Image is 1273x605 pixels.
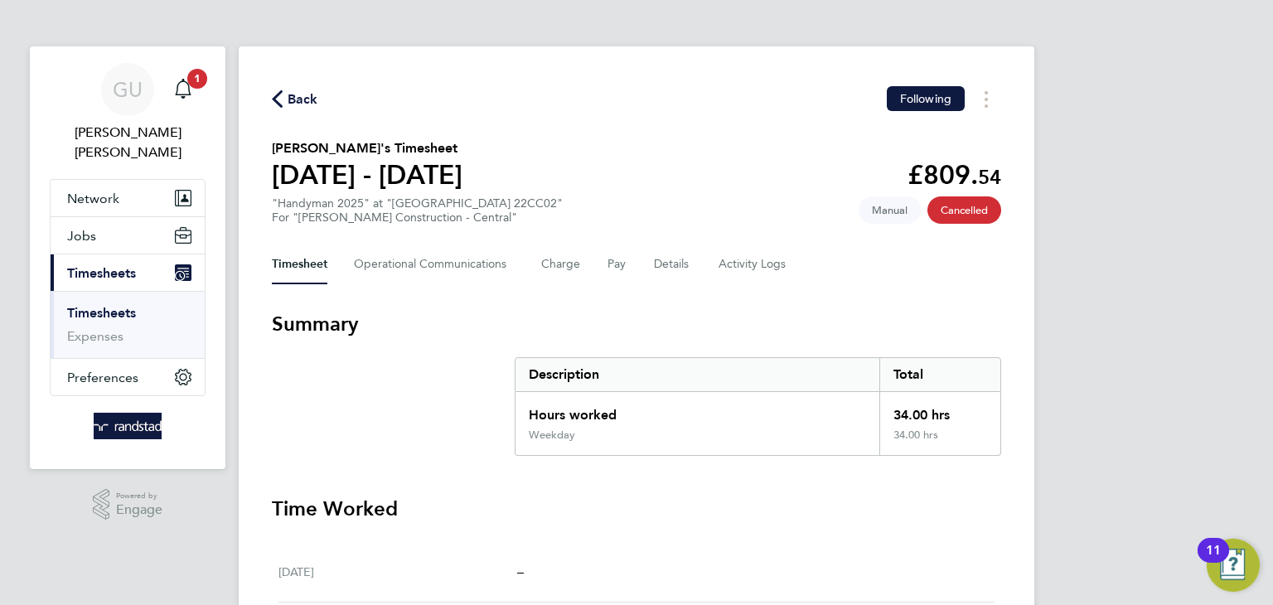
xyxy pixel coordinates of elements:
button: Operational Communications [354,244,515,284]
a: Timesheets [67,305,136,321]
span: This timesheet has been cancelled. [927,196,1001,224]
span: Timesheets [67,265,136,281]
span: Preferences [67,370,138,385]
div: Total [879,358,1000,391]
h3: Time Worked [272,496,1001,522]
span: Powered by [116,489,162,503]
a: 1 [167,63,200,116]
button: Preferences [51,359,205,395]
span: Network [67,191,119,206]
div: "Handyman 2025" at "[GEOGRAPHIC_DATA] 22CC02" [272,196,563,225]
span: Georgina Ulysses [50,123,206,162]
div: [DATE] [278,562,517,582]
button: Back [272,89,318,109]
span: 1 [187,69,207,89]
a: Go to home page [50,413,206,439]
app-decimal: £809. [908,159,1001,191]
span: GU [113,79,143,100]
div: Hours worked [515,392,879,428]
button: Pay [607,244,627,284]
span: 54 [978,165,1001,189]
span: Following [900,91,951,106]
button: Network [51,180,205,216]
h1: [DATE] - [DATE] [272,158,462,191]
div: Summary [515,357,1001,456]
span: – [517,564,524,579]
a: GU[PERSON_NAME] [PERSON_NAME] [50,63,206,162]
button: Jobs [51,217,205,254]
span: Jobs [67,228,96,244]
button: Following [887,86,965,111]
span: Back [288,90,318,109]
div: Timesheets [51,291,205,358]
h3: Summary [272,311,1001,337]
a: Powered byEngage [93,489,163,520]
button: Activity Logs [719,244,788,284]
div: For "[PERSON_NAME] Construction - Central" [272,211,563,225]
button: Details [654,244,692,284]
img: randstad-logo-retina.png [94,413,162,439]
span: This timesheet was manually created. [859,196,921,224]
div: 11 [1206,550,1221,572]
button: Timesheet [272,244,327,284]
h2: [PERSON_NAME]'s Timesheet [272,138,462,158]
button: Timesheets Menu [971,86,1001,112]
div: 34.00 hrs [879,428,1000,455]
a: Expenses [67,328,123,344]
div: Description [515,358,879,391]
div: 34.00 hrs [879,392,1000,428]
div: Weekday [529,428,575,442]
button: Charge [541,244,581,284]
nav: Main navigation [30,46,225,469]
button: Open Resource Center, 11 new notifications [1207,539,1260,592]
button: Timesheets [51,254,205,291]
span: Engage [116,503,162,517]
